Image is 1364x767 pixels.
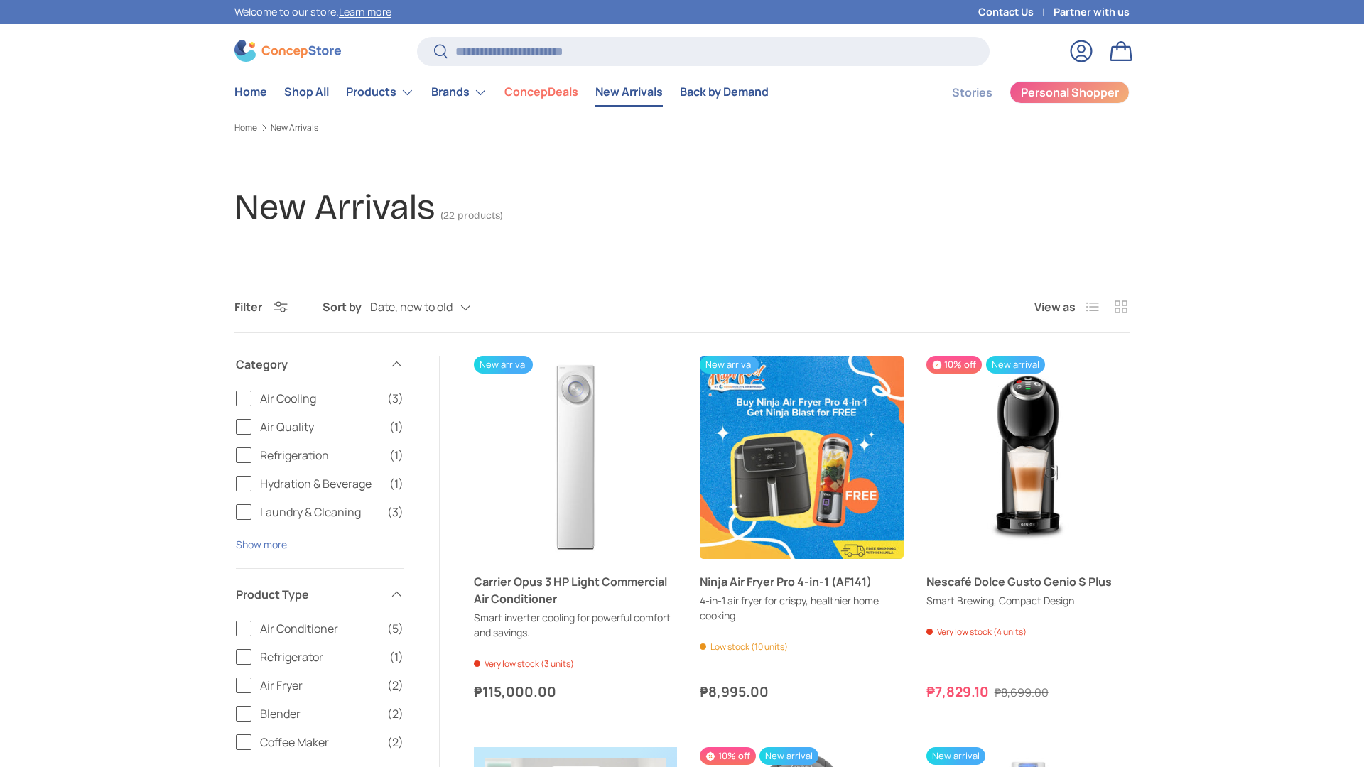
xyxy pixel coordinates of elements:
a: New Arrivals [595,78,663,106]
span: Refrigerator [260,648,381,665]
span: (3) [387,390,404,407]
span: Personal Shopper [1021,87,1119,98]
span: Category [236,356,381,373]
a: Products [346,78,414,107]
a: Home [234,124,257,132]
a: Brands [431,78,487,107]
img: https://concepstore.ph/products/genio-s-plus [926,356,1130,559]
img: https://concepstore.ph/products/carrier-opus-3-hp-light-commercial-air-conditioner [474,356,677,559]
nav: Primary [234,78,769,107]
span: Refrigeration [260,447,381,464]
span: Hydration & Beverage [260,475,381,492]
span: Filter [234,299,262,315]
span: View as [1034,298,1076,315]
button: Date, new to old [370,295,499,320]
span: (1) [389,648,404,665]
span: New arrival [759,747,818,765]
span: Coffee Maker [260,734,379,751]
a: Carrier Opus 3 HP Light Commercial Air Conditioner [474,356,677,559]
img: https://concepstore.ph/products/ninja-air-fryer-pro-4-in-1-af141 [700,356,903,559]
button: Show more [236,538,287,551]
summary: Product Type [236,569,404,620]
span: Product Type [236,586,381,603]
a: Ninja Air Fryer Pro 4-in-1 (AF141) [700,356,903,559]
span: New arrival [986,356,1045,374]
a: New Arrivals [271,124,318,132]
span: Laundry & Cleaning [260,504,379,521]
p: Welcome to our store. [234,4,391,20]
label: Sort by [323,298,370,315]
span: New arrival [926,747,985,765]
a: ConcepDeals [504,78,578,106]
span: (5) [387,620,404,637]
span: Air Quality [260,418,381,435]
span: (3) [387,504,404,521]
nav: Breadcrumbs [234,121,1130,134]
span: 10% off [926,356,982,374]
a: Shop All [284,78,329,106]
summary: Products [337,78,423,107]
a: Learn more [339,5,391,18]
a: Partner with us [1054,4,1130,20]
a: Home [234,78,267,106]
nav: Secondary [918,78,1130,107]
span: New arrival [474,356,533,374]
span: Date, new to old [370,300,453,314]
button: Filter [234,299,288,315]
h1: New Arrivals [234,186,435,228]
img: ConcepStore [234,40,341,62]
a: Back by Demand [680,78,769,106]
span: (22 products) [440,210,503,222]
span: Blender [260,705,379,722]
summary: Category [236,339,404,390]
a: Contact Us [978,4,1054,20]
a: Carrier Opus 3 HP Light Commercial Air Conditioner [474,573,677,607]
span: Air Fryer [260,677,379,694]
span: Air Conditioner [260,620,379,637]
span: (1) [389,475,404,492]
span: (2) [387,705,404,722]
a: Stories [952,79,992,107]
a: Ninja Air Fryer Pro 4-in-1 (AF141) [700,573,903,590]
a: Nescafé Dolce Gusto Genio S Plus [926,573,1130,590]
a: Personal Shopper [1010,81,1130,104]
a: Nescafé Dolce Gusto Genio S Plus [926,356,1130,559]
span: Air Cooling [260,390,379,407]
span: (1) [389,418,404,435]
span: New arrival [700,356,759,374]
span: (2) [387,677,404,694]
span: (1) [389,447,404,464]
summary: Brands [423,78,496,107]
span: 10% off [700,747,755,765]
span: (2) [387,734,404,751]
